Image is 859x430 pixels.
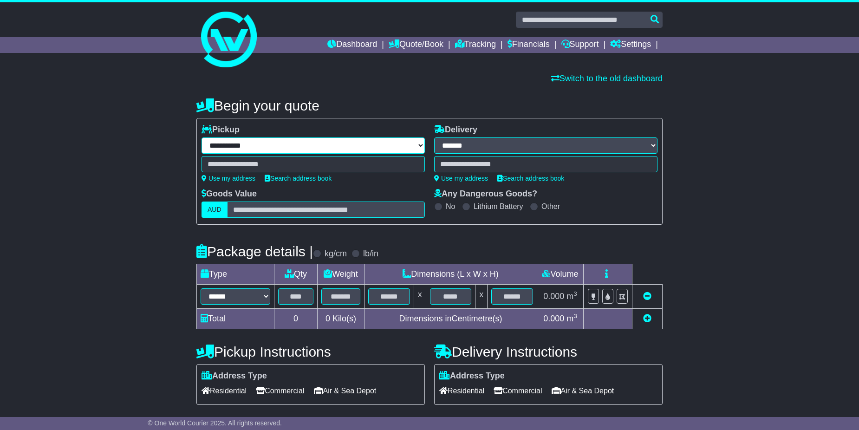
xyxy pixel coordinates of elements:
[552,384,614,398] span: Air & Sea Depot
[434,189,537,199] label: Any Dangerous Goods?
[439,371,505,381] label: Address Type
[475,285,488,309] td: x
[434,175,488,182] a: Use my address
[364,309,537,329] td: Dimensions in Centimetre(s)
[508,37,550,53] a: Financials
[494,384,542,398] span: Commercial
[202,371,267,381] label: Address Type
[202,189,257,199] label: Goods Value
[455,37,496,53] a: Tracking
[573,290,577,297] sup: 3
[541,202,560,211] label: Other
[474,202,523,211] label: Lithium Battery
[196,244,313,259] h4: Package details |
[196,344,425,359] h4: Pickup Instructions
[202,202,228,218] label: AUD
[265,175,332,182] a: Search address book
[414,285,426,309] td: x
[551,74,663,83] a: Switch to the old dashboard
[197,264,274,285] td: Type
[325,249,347,259] label: kg/cm
[256,384,304,398] span: Commercial
[274,309,318,329] td: 0
[561,37,599,53] a: Support
[610,37,651,53] a: Settings
[148,419,282,427] span: © One World Courier 2025. All rights reserved.
[202,384,247,398] span: Residential
[543,292,564,301] span: 0.000
[274,264,318,285] td: Qty
[446,202,455,211] label: No
[202,125,240,135] label: Pickup
[573,313,577,319] sup: 3
[197,309,274,329] td: Total
[439,384,484,398] span: Residential
[364,264,537,285] td: Dimensions (L x W x H)
[202,175,255,182] a: Use my address
[543,314,564,323] span: 0.000
[325,314,330,323] span: 0
[318,264,364,285] td: Weight
[389,37,443,53] a: Quote/Book
[537,264,583,285] td: Volume
[327,37,377,53] a: Dashboard
[643,314,651,323] a: Add new item
[566,292,577,301] span: m
[318,309,364,329] td: Kilo(s)
[434,344,663,359] h4: Delivery Instructions
[196,98,663,113] h4: Begin your quote
[497,175,564,182] a: Search address book
[314,384,377,398] span: Air & Sea Depot
[363,249,378,259] label: lb/in
[643,292,651,301] a: Remove this item
[434,125,477,135] label: Delivery
[566,314,577,323] span: m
